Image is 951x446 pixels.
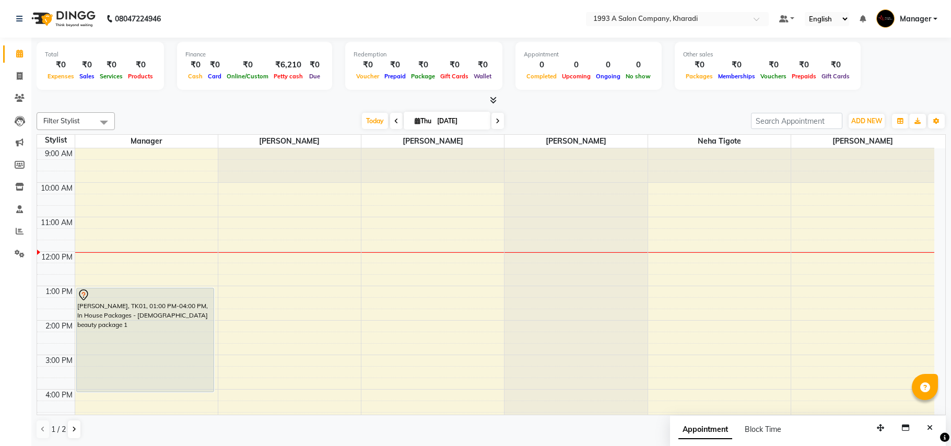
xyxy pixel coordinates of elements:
[438,59,471,71] div: ₹0
[789,73,819,80] span: Prepaids
[683,50,852,59] div: Other sales
[648,135,791,148] span: Neha Tigote
[678,420,732,439] span: Appointment
[43,148,75,159] div: 9:00 AM
[382,73,408,80] span: Prepaid
[758,59,789,71] div: ₹0
[39,183,75,194] div: 10:00 AM
[39,252,75,263] div: 12:00 PM
[354,59,382,71] div: ₹0
[45,73,77,80] span: Expenses
[185,59,205,71] div: ₹0
[559,73,593,80] span: Upcoming
[361,135,504,148] span: [PERSON_NAME]
[39,217,75,228] div: 11:00 AM
[27,4,98,33] img: logo
[115,4,161,33] b: 08047224946
[307,73,323,80] span: Due
[524,73,559,80] span: Completed
[758,73,789,80] span: Vouchers
[524,59,559,71] div: 0
[224,59,271,71] div: ₹0
[382,59,408,71] div: ₹0
[683,59,715,71] div: ₹0
[77,59,97,71] div: ₹0
[43,355,75,366] div: 3:00 PM
[471,73,494,80] span: Wallet
[185,50,324,59] div: Finance
[623,73,653,80] span: No show
[745,425,781,434] span: Block Time
[224,73,271,80] span: Online/Custom
[205,73,224,80] span: Card
[623,59,653,71] div: 0
[271,73,306,80] span: Petty cash
[593,73,623,80] span: Ongoing
[751,113,842,129] input: Search Appointment
[75,135,218,148] span: Manager
[218,135,361,148] span: [PERSON_NAME]
[851,117,882,125] span: ADD NEW
[593,59,623,71] div: 0
[524,50,653,59] div: Appointment
[125,59,156,71] div: ₹0
[354,73,382,80] span: Voucher
[438,73,471,80] span: Gift Cards
[306,59,324,71] div: ₹0
[849,114,885,128] button: ADD NEW
[434,113,486,129] input: 2025-09-04
[907,404,941,436] iframe: chat widget
[125,73,156,80] span: Products
[408,59,438,71] div: ₹0
[97,73,125,80] span: Services
[819,59,852,71] div: ₹0
[559,59,593,71] div: 0
[789,59,819,71] div: ₹0
[43,286,75,297] div: 1:00 PM
[77,288,214,392] div: [PERSON_NAME], TK01, 01:00 PM-04:00 PM, In House Packages - [DEMOGRAPHIC_DATA] beauty package 1
[205,59,224,71] div: ₹0
[43,321,75,332] div: 2:00 PM
[471,59,494,71] div: ₹0
[791,135,934,148] span: [PERSON_NAME]
[504,135,647,148] span: [PERSON_NAME]
[37,135,75,146] div: Stylist
[683,73,715,80] span: Packages
[362,113,388,129] span: Today
[354,50,494,59] div: Redemption
[45,59,77,71] div: ₹0
[271,59,306,71] div: ₹6,210
[715,73,758,80] span: Memberships
[819,73,852,80] span: Gift Cards
[185,73,205,80] span: Cash
[715,59,758,71] div: ₹0
[876,9,895,28] img: Manager
[77,73,97,80] span: Sales
[97,59,125,71] div: ₹0
[43,390,75,401] div: 4:00 PM
[51,424,66,435] span: 1 / 2
[412,117,434,125] span: Thu
[45,50,156,59] div: Total
[900,14,931,25] span: Manager
[43,116,80,125] span: Filter Stylist
[408,73,438,80] span: Package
